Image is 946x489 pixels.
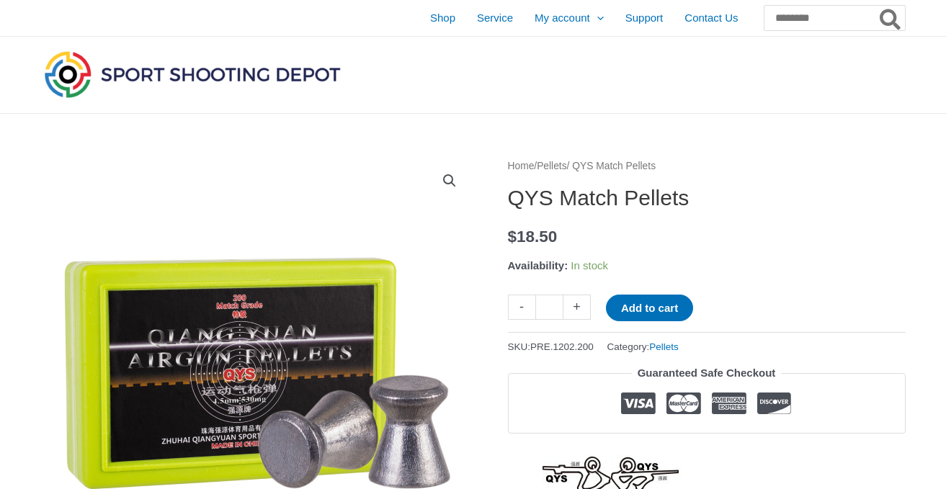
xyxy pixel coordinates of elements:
[508,161,535,171] a: Home
[607,338,679,356] span: Category:
[508,259,568,272] span: Availability:
[530,341,594,352] span: PRE.1202.200
[606,295,693,321] button: Add to cart
[563,295,591,320] a: +
[508,185,906,211] h1: QYS Match Pellets
[649,341,679,352] a: Pellets
[508,157,906,176] nav: Breadcrumb
[41,48,344,101] img: Sport Shooting Depot
[508,228,558,246] bdi: 18.50
[571,259,608,272] span: In stock
[437,168,463,194] a: View full-screen image gallery
[632,363,782,383] legend: Guaranteed Safe Checkout
[537,161,566,171] a: Pellets
[535,295,563,320] input: Product quantity
[508,338,594,356] span: SKU:
[508,228,517,246] span: $
[508,295,535,320] a: -
[877,6,905,30] button: Search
